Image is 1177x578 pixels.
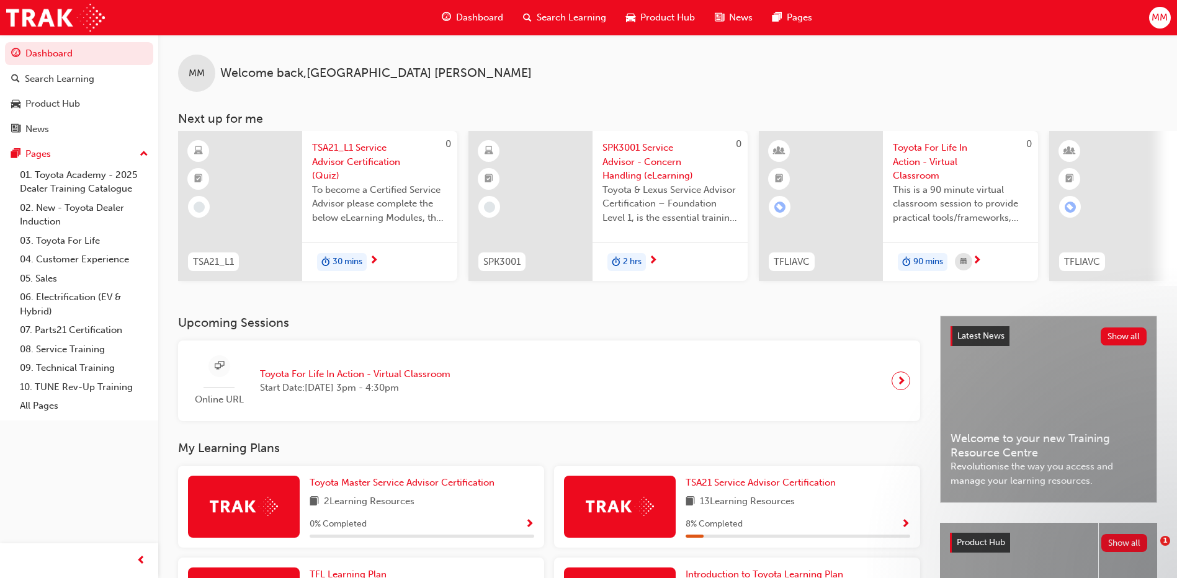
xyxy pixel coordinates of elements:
span: Latest News [957,331,1005,341]
span: SPK3001 [483,255,521,269]
button: Pages [5,143,153,166]
span: duration-icon [321,254,330,270]
div: Pages [25,147,51,161]
span: News [729,11,753,25]
a: 02. New - Toyota Dealer Induction [15,198,153,231]
span: Dashboard [456,11,503,25]
span: Toyota For Life In Action - Virtual Classroom [893,141,1028,183]
span: search-icon [11,74,20,85]
span: This is a 90 minute virtual classroom session to provide practical tools/frameworks, behaviours a... [893,183,1028,225]
a: search-iconSearch Learning [513,5,616,30]
a: 07. Parts21 Certification [15,321,153,340]
h3: Next up for me [158,112,1177,126]
span: SPK3001 Service Advisor - Concern Handling (eLearning) [602,141,738,183]
span: MM [189,66,205,81]
a: car-iconProduct Hub [616,5,705,30]
span: booktick-icon [485,171,493,187]
span: guage-icon [11,48,20,60]
span: search-icon [523,10,532,25]
a: 04. Customer Experience [15,250,153,269]
img: Trak [586,497,654,516]
span: 0 % Completed [310,517,367,531]
span: 0 [736,138,741,149]
span: 2 hrs [623,255,642,269]
span: learningRecordVerb_NONE-icon [484,202,495,213]
span: next-icon [972,256,982,267]
a: Latest NewsShow allWelcome to your new Training Resource CentreRevolutionise the way you access a... [940,316,1157,503]
span: sessionType_ONLINE_URL-icon [215,358,224,374]
a: Search Learning [5,68,153,91]
span: 30 mins [333,255,362,269]
span: 8 % Completed [686,517,743,531]
span: learningResourceType_INSTRUCTOR_LED-icon [1065,143,1074,159]
span: duration-icon [902,254,911,270]
span: guage-icon [442,10,451,25]
img: Trak [210,497,278,516]
span: learningResourceType_INSTRUCTOR_LED-icon [775,143,784,159]
span: TFLIAVC [774,255,810,269]
a: Dashboard [5,42,153,65]
h3: My Learning Plans [178,441,920,455]
span: Start Date: [DATE] 3pm - 4:30pm [260,381,450,395]
span: TSA21 Service Advisor Certification [686,477,836,488]
a: TSA21 Service Advisor Certification [686,476,841,490]
span: 13 Learning Resources [700,494,795,510]
a: 0SPK3001SPK3001 Service Advisor - Concern Handling (eLearning)Toyota & Lexus Service Advisor Cert... [468,131,748,281]
a: Online URLToyota For Life In Action - Virtual ClassroomStart Date:[DATE] 3pm - 4:30pm [188,350,910,412]
a: pages-iconPages [763,5,822,30]
span: book-icon [310,494,319,510]
span: car-icon [11,99,20,110]
button: Show all [1101,327,1147,345]
span: 1 [1160,536,1170,546]
span: book-icon [686,494,695,510]
span: Product Hub [640,11,695,25]
a: 0TSA21_L1TSA21_L1 Service Advisor Certification (Quiz)To become a Certified Service Advisor pleas... [178,131,457,281]
span: Online URL [188,393,250,407]
span: To become a Certified Service Advisor please complete the below eLearning Modules, the Service Ad... [312,183,447,225]
span: pages-icon [11,149,20,160]
span: learningRecordVerb_ENROLL-icon [1065,202,1076,213]
span: next-icon [897,372,906,389]
img: Trak [6,4,105,32]
span: learningRecordVerb_NONE-icon [194,202,205,213]
a: Toyota Master Service Advisor Certification [310,476,499,490]
a: Product Hub [5,92,153,115]
a: guage-iconDashboard [432,5,513,30]
a: Latest NewsShow all [951,326,1147,346]
span: booktick-icon [1065,171,1074,187]
a: 0TFLIAVCToyota For Life In Action - Virtual ClassroomThis is a 90 minute virtual classroom sessio... [759,131,1038,281]
span: news-icon [11,124,20,135]
span: 0 [445,138,451,149]
span: Search Learning [537,11,606,25]
span: prev-icon [136,553,146,569]
div: News [25,122,49,136]
a: 03. Toyota For Life [15,231,153,251]
span: Toyota For Life In Action - Virtual Classroom [260,367,450,381]
div: Search Learning [25,72,94,86]
span: learningRecordVerb_ENROLL-icon [774,202,785,213]
h3: Upcoming Sessions [178,316,920,330]
span: Toyota & Lexus Service Advisor Certification – Foundation Level 1, is the essential training cour... [602,183,738,225]
span: booktick-icon [194,171,203,187]
span: up-icon [140,146,148,162]
span: 2 Learning Resources [324,494,414,510]
span: Pages [787,11,812,25]
span: TSA21_L1 Service Advisor Certification (Quiz) [312,141,447,183]
button: Show Progress [525,517,534,532]
span: 90 mins [913,255,943,269]
span: learningResourceType_ELEARNING-icon [485,143,493,159]
span: learningResourceType_ELEARNING-icon [194,143,203,159]
button: MM [1149,7,1171,29]
span: Welcome back , [GEOGRAPHIC_DATA] [PERSON_NAME] [220,66,532,81]
span: duration-icon [612,254,620,270]
span: calendar-icon [960,254,967,270]
span: MM [1152,11,1168,25]
a: 01. Toyota Academy - 2025 Dealer Training Catalogue [15,166,153,198]
a: 08. Service Training [15,340,153,359]
a: All Pages [15,396,153,416]
a: 06. Electrification (EV & Hybrid) [15,288,153,321]
a: 05. Sales [15,269,153,288]
span: Show Progress [525,519,534,530]
a: 10. TUNE Rev-Up Training [15,378,153,397]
